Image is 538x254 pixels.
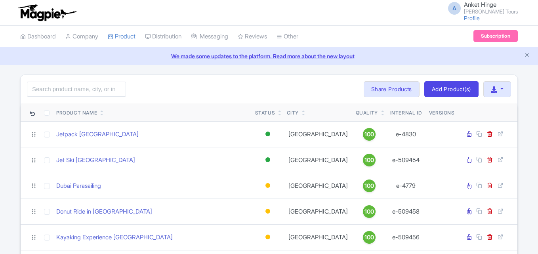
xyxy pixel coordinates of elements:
[443,2,518,14] a: A Anket Hinge [PERSON_NAME] Tours
[20,26,56,48] a: Dashboard
[264,206,272,217] div: Building
[386,173,426,199] td: e-4779
[284,199,353,224] td: [GEOGRAPHIC_DATA]
[464,9,518,14] small: [PERSON_NAME] Tours
[264,154,272,166] div: Active
[277,26,298,48] a: Other
[364,81,420,97] a: Share Products
[65,26,98,48] a: Company
[287,109,299,116] div: City
[284,224,353,250] td: [GEOGRAPHIC_DATA]
[386,199,426,224] td: e-509458
[56,233,173,242] a: Kayaking Experience [GEOGRAPHIC_DATA]
[473,30,518,42] a: Subscription
[264,128,272,140] div: Active
[56,181,101,191] a: Dubai Parasailing
[56,109,97,116] div: Product Name
[356,205,383,218] a: 100
[27,82,126,97] input: Search product name, city, or interal id
[464,1,496,8] span: Anket Hinge
[386,103,426,122] th: Internal ID
[56,156,135,165] a: Jet Ski [GEOGRAPHIC_DATA]
[191,26,228,48] a: Messaging
[364,181,374,190] span: 100
[426,103,458,122] th: Versions
[356,180,383,192] a: 100
[56,130,139,139] a: Jetpack [GEOGRAPHIC_DATA]
[264,231,272,243] div: Building
[386,147,426,173] td: e-509454
[56,207,152,216] a: Donut Ride in [GEOGRAPHIC_DATA]
[386,121,426,147] td: e-4830
[364,233,374,242] span: 100
[448,2,461,15] span: A
[145,26,181,48] a: Distribution
[364,130,374,139] span: 100
[356,231,383,244] a: 100
[356,154,383,166] a: 100
[386,224,426,250] td: e-509456
[356,109,378,116] div: Quality
[424,81,479,97] a: Add Product(s)
[464,15,480,21] a: Profile
[356,128,383,141] a: 100
[364,207,374,216] span: 100
[284,147,353,173] td: [GEOGRAPHIC_DATA]
[5,52,533,60] a: We made some updates to the platform. Read more about the new layout
[264,180,272,191] div: Building
[284,173,353,199] td: [GEOGRAPHIC_DATA]
[238,26,267,48] a: Reviews
[255,109,275,116] div: Status
[16,4,78,21] img: logo-ab69f6fb50320c5b225c76a69d11143b.png
[364,156,374,164] span: 100
[108,26,135,48] a: Product
[524,51,530,60] button: Close announcement
[284,121,353,147] td: [GEOGRAPHIC_DATA]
